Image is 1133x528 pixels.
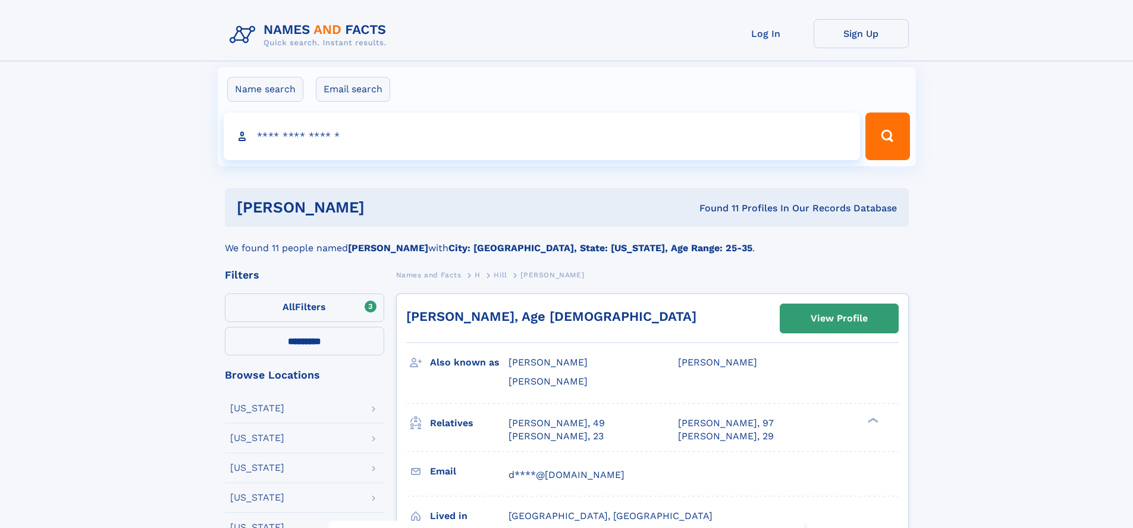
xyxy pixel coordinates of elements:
[224,113,861,160] input: search input
[283,301,295,313] span: All
[509,376,588,387] span: [PERSON_NAME]
[225,227,909,255] div: We found 11 people named with .
[678,357,757,368] span: [PERSON_NAME]
[396,267,462,282] a: Names and Facts
[225,270,384,280] div: Filters
[509,417,605,430] a: [PERSON_NAME], 49
[780,304,898,333] a: View Profile
[230,404,284,413] div: [US_STATE]
[316,77,390,102] label: Email search
[225,370,384,380] div: Browse Locations
[865,113,909,160] button: Search Button
[230,493,284,502] div: [US_STATE]
[448,242,752,254] b: City: [GEOGRAPHIC_DATA], State: [US_STATE], Age Range: 25-35
[520,271,584,279] span: [PERSON_NAME]
[430,461,509,482] h3: Email
[406,309,696,324] a: [PERSON_NAME], Age [DEMOGRAPHIC_DATA]
[225,19,396,51] img: Logo Names and Facts
[718,19,814,48] a: Log In
[475,271,481,279] span: H
[430,413,509,433] h3: Relatives
[494,267,507,282] a: Hill
[509,430,604,443] a: [PERSON_NAME], 23
[865,416,879,424] div: ❯
[230,433,284,443] div: [US_STATE]
[509,510,713,521] span: [GEOGRAPHIC_DATA], [GEOGRAPHIC_DATA]
[678,417,774,430] a: [PERSON_NAME], 97
[811,305,868,332] div: View Profile
[227,77,303,102] label: Name search
[237,200,532,215] h1: [PERSON_NAME]
[475,267,481,282] a: H
[532,202,897,215] div: Found 11 Profiles In Our Records Database
[814,19,909,48] a: Sign Up
[430,352,509,373] h3: Also known as
[225,293,384,322] label: Filters
[348,242,428,254] b: [PERSON_NAME]
[678,430,774,443] a: [PERSON_NAME], 29
[494,271,507,279] span: Hill
[430,506,509,526] h3: Lived in
[230,463,284,473] div: [US_STATE]
[509,357,588,368] span: [PERSON_NAME]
